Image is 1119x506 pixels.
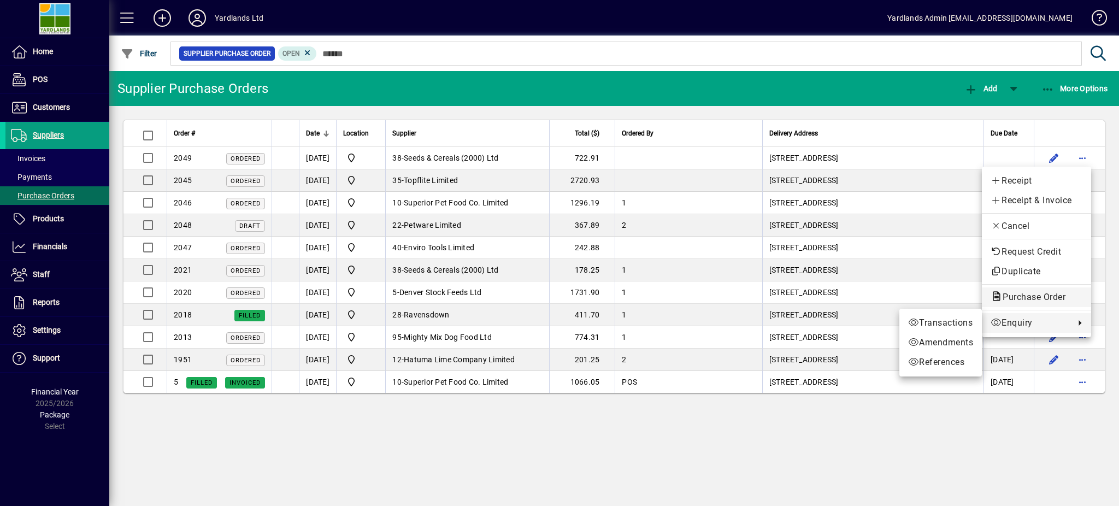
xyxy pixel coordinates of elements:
[908,336,973,349] span: Amendments
[991,316,1069,330] span: Enquiry
[991,194,1082,207] span: Receipt & Invoice
[991,174,1082,187] span: Receipt
[991,265,1082,278] span: Duplicate
[908,316,973,330] span: Transactions
[908,356,973,369] span: References
[991,220,1082,233] span: Cancel
[991,292,1071,302] span: Purchase Order
[991,245,1082,258] span: Request Credit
